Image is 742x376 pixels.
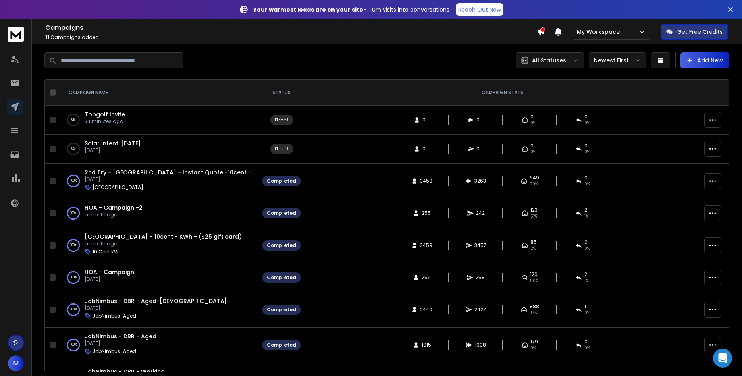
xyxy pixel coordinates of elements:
[59,80,258,106] th: CAMPAIGN NAME
[530,114,534,120] span: 0
[85,368,165,376] a: JobNimbus - DBR - Working
[530,149,536,155] span: 0%
[530,310,537,316] span: 37 %
[59,164,258,199] td: 100%2nd Try - [GEOGRAPHIC_DATA] - Instant Quote -10cent - KWh[DATE][GEOGRAPHIC_DATA]
[85,332,156,340] a: JobNimbus - DBR - Aged
[584,175,588,181] span: 0
[85,176,250,183] p: [DATE]
[661,24,728,40] button: Get Free Credits
[530,213,537,220] span: 51 %
[584,345,590,351] span: 0 %
[85,168,266,176] span: 2nd Try - [GEOGRAPHIC_DATA] - Instant Quote -10cent - KWh
[85,268,134,276] span: HOA - Campaign
[677,28,723,36] p: Get Free Credits
[589,52,646,68] button: Newest First
[530,239,537,245] span: 85
[85,241,242,247] p: a month ago
[532,56,566,64] p: All Statuses
[253,6,363,13] strong: Your warmest leads are on your site
[476,117,484,123] span: 0
[584,181,590,187] span: 0 %
[85,110,125,118] a: Topgolf Invite
[584,310,590,316] span: 0 %
[267,307,296,313] div: Completed
[45,34,537,40] p: Campaigns added
[8,355,24,371] button: M
[85,297,227,305] a: JobNimbus - DBR - Aged-[DEMOGRAPHIC_DATA]
[267,210,296,216] div: Completed
[85,340,156,347] p: [DATE]
[85,139,141,147] a: Solar Intent: [DATE]
[584,245,590,252] span: 0 %
[93,184,143,191] p: [GEOGRAPHIC_DATA]
[420,178,432,184] span: 3459
[577,28,623,36] p: My Workspace
[584,278,588,284] span: 1 %
[584,207,587,213] span: 2
[71,116,75,124] p: 0 %
[420,307,432,313] span: 2440
[85,233,242,241] a: [GEOGRAPHIC_DATA] - 10cent - KWh - ($25 gift card)
[59,199,258,228] td: 100%HOA - Campaign -2a month ago
[305,80,700,106] th: CAMPAIGN STATS
[584,213,588,220] span: 1 %
[59,292,258,328] td: 100%JobNimbus - DBR - Aged-[DEMOGRAPHIC_DATA][DATE]JobNimbus-Aged
[85,276,134,282] p: [DATE]
[422,146,430,152] span: 0
[258,80,305,106] th: STATUS
[70,274,77,282] p: 100 %
[530,207,538,213] span: 123
[267,274,296,281] div: Completed
[93,249,122,255] p: 10 Cent KWh
[474,178,486,184] span: 3263
[584,339,588,345] span: 0
[530,278,538,284] span: 50 %
[93,313,136,319] p: JobNimbus-Aged
[70,209,77,217] p: 100 %
[59,263,258,292] td: 100%HOA - Campaign[DATE]
[45,23,537,33] h1: Campaigns
[70,306,77,314] p: 100 %
[59,328,258,363] td: 100%JobNimbus - DBR - Aged[DATE]JobNimbus-Aged
[275,117,289,123] div: Draft
[530,143,534,149] span: 0
[456,3,503,16] a: Reach Out Now
[420,242,432,249] span: 3459
[422,274,431,281] span: 255
[475,342,486,348] span: 1908
[584,149,590,155] span: 0%
[530,339,538,345] span: 179
[584,303,586,310] span: 1
[70,241,77,249] p: 100 %
[422,210,431,216] span: 255
[85,305,227,311] p: [DATE]
[85,212,143,218] p: a month ago
[45,34,49,40] span: 11
[71,145,75,153] p: 0 %
[530,175,539,181] span: 649
[85,204,143,212] a: HOA - Campaign -2
[584,271,587,278] span: 2
[680,52,729,68] button: Add New
[476,210,485,216] span: 242
[70,177,77,185] p: 100 %
[584,114,588,120] span: 0
[275,146,289,152] div: Draft
[530,181,538,187] span: 20 %
[474,242,486,249] span: 3457
[584,239,588,245] span: 0
[267,178,296,184] div: Completed
[93,348,136,355] p: JobNimbus-Aged
[85,147,141,154] p: [DATE]
[59,106,258,135] td: 0%Topgolf Invite34 minutes ago
[59,135,258,164] td: 0%Solar Intent: [DATE][DATE]
[422,117,430,123] span: 0
[474,307,486,313] span: 2427
[267,342,296,348] div: Completed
